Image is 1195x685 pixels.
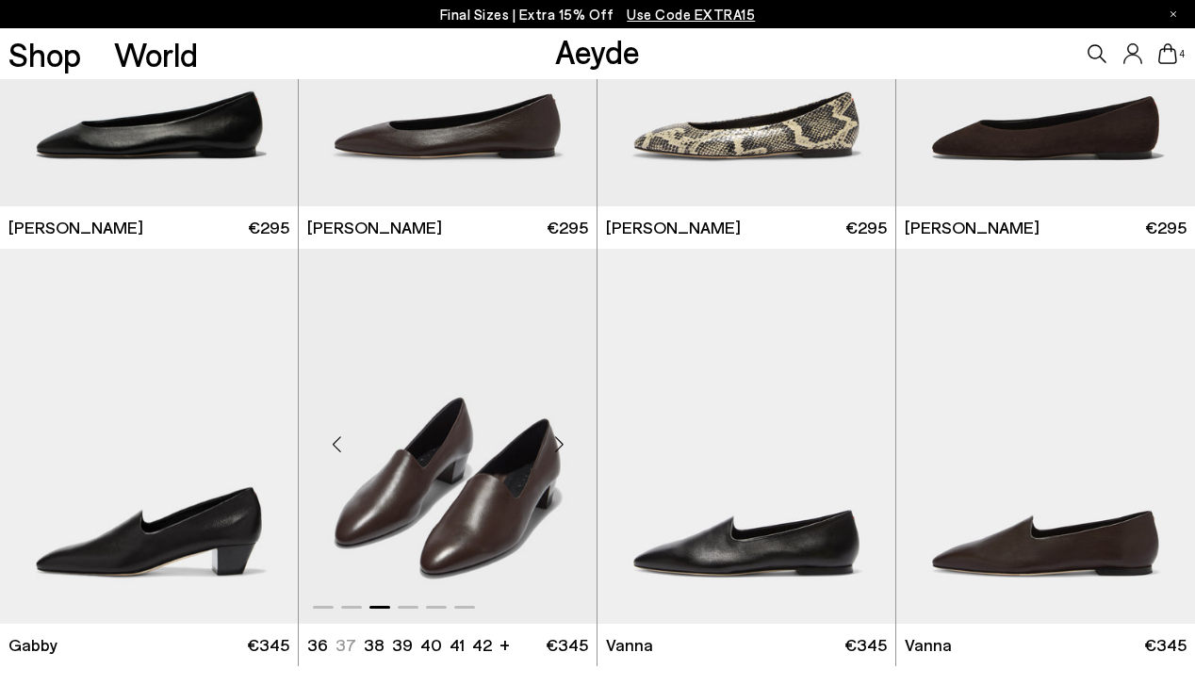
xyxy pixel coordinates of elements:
[299,249,597,623] div: 3 / 6
[896,206,1195,249] a: [PERSON_NAME] €295
[307,633,328,657] li: 36
[546,633,588,657] span: €345
[1158,43,1177,64] a: 4
[905,216,1039,239] span: [PERSON_NAME]
[844,633,887,657] span: €345
[531,416,587,472] div: Next slide
[114,38,198,71] a: World
[547,216,588,239] span: €295
[299,206,597,249] a: [PERSON_NAME] €295
[392,633,413,657] li: 39
[1145,216,1187,239] span: €295
[606,633,653,657] span: Vanna
[555,31,640,71] a: Aeyde
[499,631,510,657] li: +
[627,6,755,23] span: Navigate to /collections/ss25-final-sizes
[1144,633,1187,657] span: €345
[8,633,57,657] span: Gabby
[8,216,143,239] span: [PERSON_NAME]
[896,624,1195,666] a: Vanna €345
[597,624,895,666] a: Vanna €345
[606,216,741,239] span: [PERSON_NAME]
[597,206,895,249] a: [PERSON_NAME] €295
[597,249,895,623] img: Vanna Almond-Toe Loafers
[299,249,597,623] a: Next slide Previous slide
[1177,49,1187,59] span: 4
[247,633,289,657] span: €345
[845,216,887,239] span: €295
[307,216,442,239] span: [PERSON_NAME]
[8,38,81,71] a: Shop
[364,633,385,657] li: 38
[420,633,442,657] li: 40
[450,633,465,657] li: 41
[440,3,756,26] p: Final Sizes | Extra 15% Off
[248,216,289,239] span: €295
[299,249,597,623] img: Gabby Almond-Toe Loafers
[308,416,365,472] div: Previous slide
[896,249,1195,623] img: Vanna Almond-Toe Loafers
[472,633,492,657] li: 42
[307,633,486,657] ul: variant
[299,624,597,666] a: 36 37 38 39 40 41 42 + €345
[905,633,952,657] span: Vanna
